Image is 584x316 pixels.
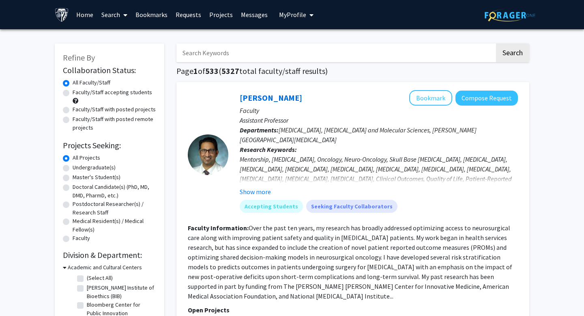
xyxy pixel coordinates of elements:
[455,91,518,106] button: Compose Request to Raj Mukherjee
[176,43,495,62] input: Search Keywords
[68,263,142,272] h3: Academic and Cultural Centers
[188,224,249,232] b: Faculty Information:
[240,126,279,134] b: Departments:
[63,250,156,260] h2: Division & Department:
[237,0,272,29] a: Messages
[221,66,239,76] span: 5327
[240,126,477,144] span: [MEDICAL_DATA], [MEDICAL_DATA] and Molecular Sciences, [PERSON_NAME][GEOGRAPHIC_DATA][MEDICAL_DATA]
[485,9,535,22] img: ForagerOne Logo
[73,163,116,172] label: Undergraduate(s)
[240,106,518,115] p: Faculty
[87,284,154,301] label: [PERSON_NAME] Institute of Bioethics (BIB)
[172,0,205,29] a: Requests
[240,145,297,154] b: Research Keywords:
[240,187,271,197] button: Show more
[73,105,156,114] label: Faculty/Staff with posted projects
[73,88,152,97] label: Faculty/Staff accepting students
[73,154,100,162] label: All Projects
[72,0,97,29] a: Home
[176,66,529,76] h1: Page of ( total faculty/staff results)
[240,115,518,125] p: Assistant Professor
[188,224,512,300] fg-read-more: Over the past ten years, my research has broadly addressed optimizing access to neurosurgical car...
[73,173,120,182] label: Master's Student(s)
[279,11,306,19] span: My Profile
[188,305,518,315] p: Open Projects
[55,8,69,22] img: Johns Hopkins University Logo
[306,200,397,213] mat-chip: Seeking Faculty Collaborators
[73,200,156,217] label: Postdoctoral Researcher(s) / Research Staff
[63,141,156,150] h2: Projects Seeking:
[193,66,198,76] span: 1
[240,200,303,213] mat-chip: Accepting Students
[97,0,131,29] a: Search
[73,78,110,87] label: All Faculty/Staff
[131,0,172,29] a: Bookmarks
[73,234,90,242] label: Faculty
[87,274,113,282] label: (Select All)
[205,0,237,29] a: Projects
[240,154,518,213] div: Mentorship, [MEDICAL_DATA], Oncology, Neuro-Oncology, Skull Base [MEDICAL_DATA], [MEDICAL_DATA], ...
[73,115,156,132] label: Faculty/Staff with posted remote projects
[205,66,219,76] span: 533
[240,93,302,103] a: [PERSON_NAME]
[73,217,156,234] label: Medical Resident(s) / Medical Fellow(s)
[63,52,95,63] span: Refine By
[496,43,529,62] button: Search
[73,183,156,200] label: Doctoral Candidate(s) (PhD, MD, DMD, PharmD, etc.)
[409,90,452,106] button: Add Raj Mukherjee to Bookmarks
[63,65,156,75] h2: Collaboration Status:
